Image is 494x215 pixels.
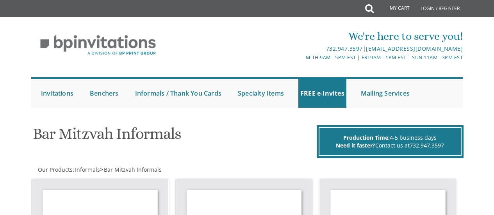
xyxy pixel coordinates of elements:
a: 732.947.3597 [410,142,444,149]
span: Bar Mitzvah Informals [104,166,162,173]
a: FREE e-Invites [298,79,346,108]
span: Informals [75,166,100,173]
div: 4-5 business days Contact us at [319,127,462,156]
span: Production Time: [343,134,390,141]
a: Mailing Services [359,79,412,108]
a: [EMAIL_ADDRESS][DOMAIN_NAME] [366,45,463,52]
div: M-Th 9am - 5pm EST | Fri 9am - 1pm EST | Sun 11am - 3pm EST [175,53,463,62]
a: Our Products [37,166,73,173]
a: 732.947.3597 [326,45,363,52]
iframe: chat widget [461,184,486,207]
div: We're here to serve you! [175,28,463,44]
div: : [31,166,247,174]
img: BP Invitation Loft [31,29,165,61]
span: > [100,166,162,173]
span: Need it faster? [336,142,375,149]
a: My Cart [373,1,415,16]
a: Benchers [88,79,121,108]
h1: Bar Mitzvah Informals [33,125,315,148]
div: | [175,44,463,53]
a: Bar Mitzvah Informals [103,166,162,173]
a: Informals [74,166,100,173]
a: Informals / Thank You Cards [133,79,223,108]
a: Specialty Items [236,79,286,108]
a: Invitations [39,79,75,108]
